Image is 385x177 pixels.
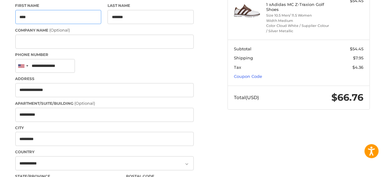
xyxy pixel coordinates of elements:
span: $66.76 [331,92,363,103]
label: Address [15,76,194,82]
a: Coupon Code [234,74,262,79]
label: City [15,125,194,131]
label: Company Name [15,27,194,33]
label: Apartment/Suite/Building [15,100,194,107]
span: $7.95 [353,55,363,60]
span: Total (USD) [234,94,259,100]
small: (Optional) [75,101,95,106]
small: (Optional) [50,28,70,33]
label: First Name [15,3,102,8]
label: Last Name [108,3,194,8]
span: $4.36 [352,65,363,70]
div: United States: +1 [16,59,30,73]
label: Country [15,149,194,155]
span: $54.45 [350,46,363,51]
li: Color Cloud White / Supplier Colour / Silver Metallic [266,23,330,33]
span: Subtotal [234,46,251,51]
li: Size 10.5 Men/ 11.5 Women [266,13,330,18]
iframe: Google Customer Reviews [333,160,385,177]
label: Phone Number [15,52,194,58]
li: Width Medium [266,18,330,23]
span: Tax [234,65,241,70]
h4: 1 x Adidas MC Z-Traxion Golf Shoes [266,2,330,12]
span: Shipping [234,55,253,60]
